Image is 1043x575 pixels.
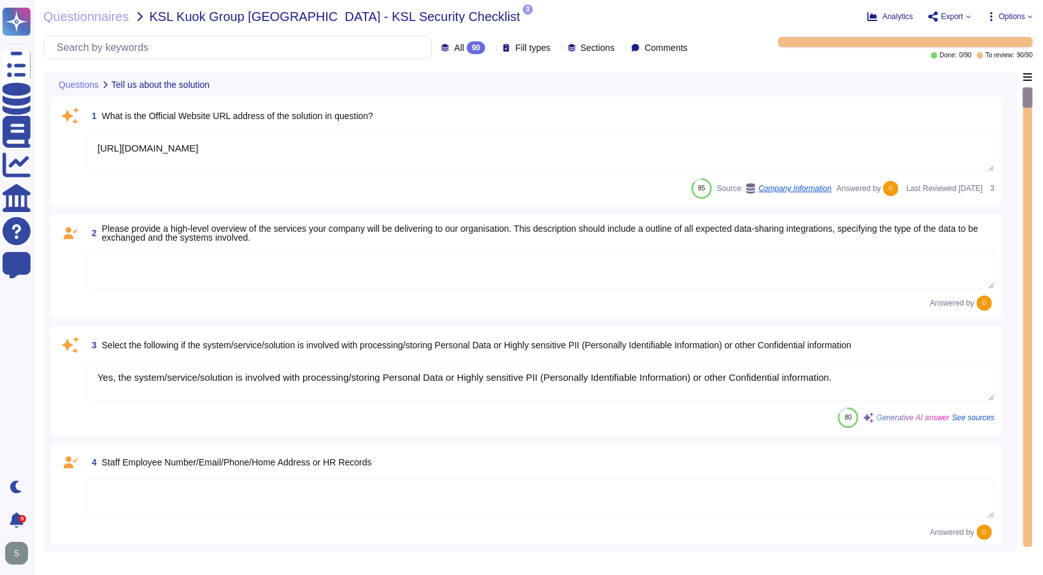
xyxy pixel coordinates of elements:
[87,341,97,350] span: 3
[883,181,898,196] img: user
[867,11,913,22] button: Analytics
[837,185,881,192] span: Answered by
[102,457,372,467] span: Staff Employee Number/Email/Phone/Home Address or HR Records
[87,362,995,401] textarea: Yes, the system/service/solution is involved with processing/storing Personal Data or Highly sens...
[876,414,949,422] span: Generative AI answer
[988,185,995,192] span: 3
[87,458,97,467] span: 4
[150,10,520,23] span: KSL Kuok Group [GEOGRAPHIC_DATA] - KSL Security Checklist
[906,185,983,192] span: Last Reviewed [DATE]
[523,4,533,15] span: 3
[87,229,97,238] span: 2
[102,340,851,350] span: Select the following if the system/service/solution is involved with processing/storing Personal ...
[467,41,485,54] div: 90
[986,52,1014,59] span: To review:
[515,43,550,52] span: Fill types
[111,80,209,89] span: Tell us about the solution
[102,224,978,243] span: Please provide a high-level overview of the services your company will be delivering to our organ...
[644,43,688,52] span: Comments
[959,52,971,59] span: 0 / 90
[87,132,995,172] textarea: [URL][DOMAIN_NAME]
[940,52,957,59] span: Done:
[977,295,992,311] img: user
[87,111,97,120] span: 1
[698,185,705,192] span: 85
[758,185,832,192] span: Company Information
[581,43,615,52] span: Sections
[717,183,832,194] span: Source:
[941,13,963,20] span: Export
[952,414,995,422] span: See sources
[977,525,992,540] img: user
[454,43,464,52] span: All
[930,299,974,307] span: Answered by
[5,542,28,565] img: user
[102,111,373,121] span: What is the Official Website URL address of the solution in question?
[50,36,431,59] input: Search by keywords
[999,13,1025,20] span: Options
[18,515,26,523] div: 5
[845,414,852,421] span: 80
[1017,52,1033,59] span: 90 / 90
[930,529,974,536] span: Answered by
[59,80,99,89] span: Questions
[3,539,37,567] button: user
[43,10,129,23] span: Questionnaires
[883,13,913,20] span: Analytics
